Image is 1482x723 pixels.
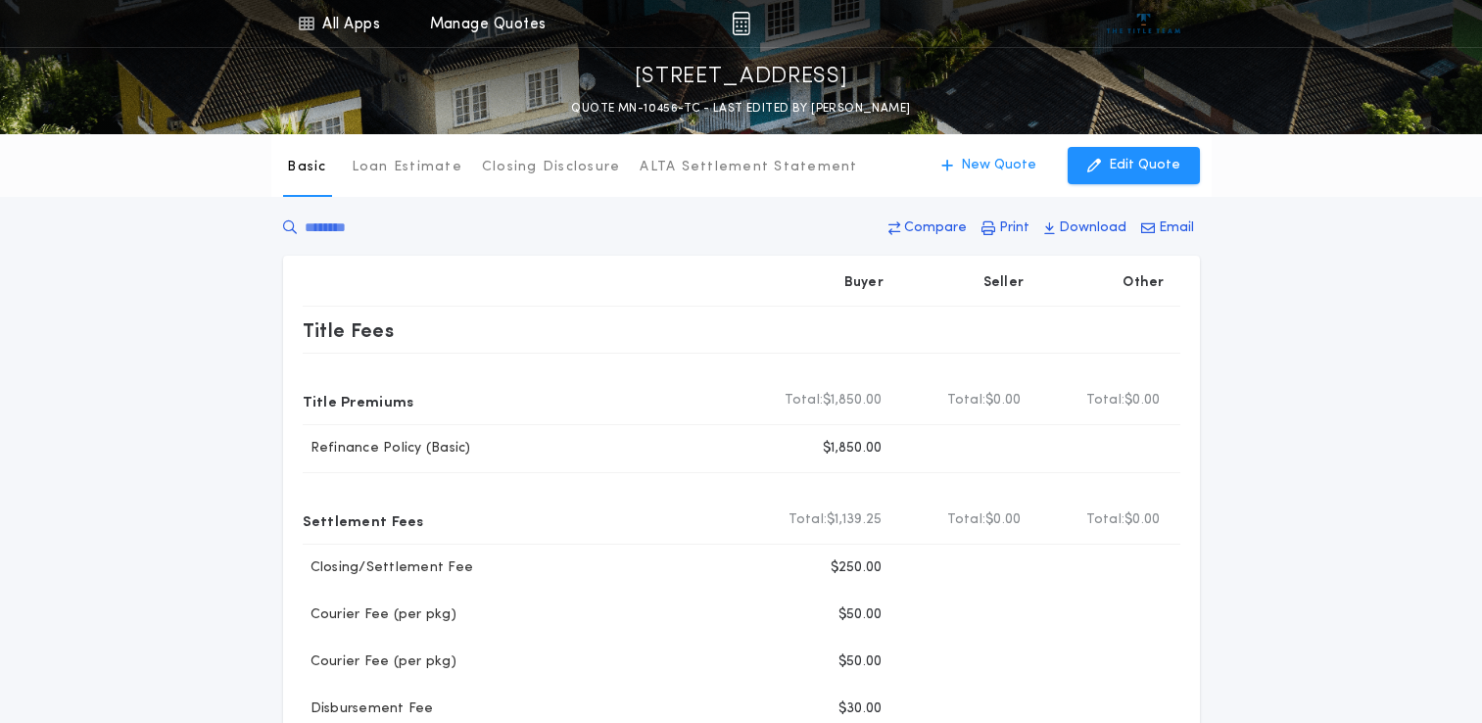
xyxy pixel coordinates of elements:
[303,652,456,672] p: Courier Fee (per pkg)
[844,273,884,293] p: Buyer
[571,99,910,119] p: QUOTE MN-10456-TC - LAST EDITED BY [PERSON_NAME]
[961,156,1036,175] p: New Quote
[1124,510,1160,530] span: $0.00
[1059,218,1126,238] p: Download
[823,391,882,410] span: $1,850.00
[303,699,434,719] p: Disbursement Fee
[904,218,967,238] p: Compare
[838,699,883,719] p: $30.00
[303,385,414,416] p: Title Premiums
[635,62,848,93] p: [STREET_ADDRESS]
[983,273,1025,293] p: Seller
[789,510,828,530] b: Total:
[985,510,1021,530] span: $0.00
[303,605,456,625] p: Courier Fee (per pkg)
[922,147,1056,184] button: New Quote
[1123,273,1164,293] p: Other
[1124,391,1160,410] span: $0.00
[947,391,986,410] b: Total:
[785,391,824,410] b: Total:
[985,391,1021,410] span: $0.00
[823,439,882,458] p: $1,850.00
[303,439,471,458] p: Refinance Policy (Basic)
[1109,156,1180,175] p: Edit Quote
[732,12,750,35] img: img
[1086,510,1125,530] b: Total:
[883,211,973,246] button: Compare
[1086,391,1125,410] b: Total:
[947,510,986,530] b: Total:
[1068,147,1200,184] button: Edit Quote
[287,158,326,177] p: Basic
[1135,211,1200,246] button: Email
[838,605,883,625] p: $50.00
[838,652,883,672] p: $50.00
[1159,218,1194,238] p: Email
[303,314,395,346] p: Title Fees
[1107,14,1180,33] img: vs-icon
[640,158,857,177] p: ALTA Settlement Statement
[976,211,1035,246] button: Print
[1038,211,1132,246] button: Download
[831,558,883,578] p: $250.00
[827,510,882,530] span: $1,139.25
[999,218,1029,238] p: Print
[303,505,424,536] p: Settlement Fees
[482,158,621,177] p: Closing Disclosure
[352,158,462,177] p: Loan Estimate
[303,558,474,578] p: Closing/Settlement Fee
